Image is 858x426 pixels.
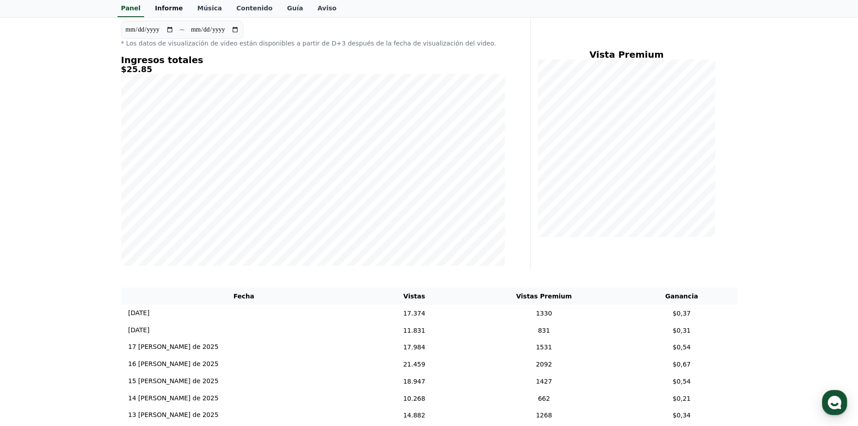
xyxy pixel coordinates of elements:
font: 18.947 [403,377,425,385]
font: Guía [287,5,303,12]
font: $0,54 [672,377,690,385]
font: $0,31 [672,326,690,334]
font: Informe [155,5,183,12]
font: Música [197,5,222,12]
a: Settings [116,286,173,308]
font: 14.882 [403,412,425,419]
font: ~ [179,25,185,34]
font: 1427 [536,377,552,385]
font: Vistas Premium [516,293,572,300]
font: $0,34 [672,412,690,419]
span: Messages [75,300,101,307]
font: [DATE] [128,326,150,334]
font: $0,67 [672,361,690,368]
font: Aviso [318,5,336,12]
font: Vista Premium [590,49,664,60]
font: 1330 [536,309,552,316]
font: 662 [538,394,550,402]
font: 1268 [536,412,552,419]
font: Vistas [404,293,425,300]
font: 13 [PERSON_NAME] de 2025 [128,411,219,418]
font: $0,37 [672,309,690,316]
font: 10.268 [403,394,425,402]
font: 14 [PERSON_NAME] de 2025 [128,394,219,402]
font: $0,21 [672,394,690,402]
font: $0,54 [672,344,690,351]
font: 16 [PERSON_NAME] de 2025 [128,360,219,367]
font: 17.984 [403,344,425,351]
font: $25.85 [121,64,152,74]
font: 2092 [536,361,552,368]
font: Contenido [236,5,272,12]
font: Fecha [233,293,254,300]
span: Settings [133,299,155,307]
font: 11.831 [403,326,425,334]
font: Panel [121,5,141,12]
font: * Los datos de visualización de video están disponibles a partir de D+3 después de la fecha de vi... [121,40,496,47]
font: 831 [538,326,550,334]
font: Ganancia [665,293,698,300]
font: 1531 [536,344,552,351]
a: Home [3,286,59,308]
font: 15 [PERSON_NAME] de 2025 [128,377,219,385]
font: [DATE] [128,309,150,316]
font: Ingresos totales [121,55,204,65]
font: 21.459 [403,361,425,368]
span: Home [23,299,39,307]
font: 17 [PERSON_NAME] de 2025 [128,343,219,350]
font: 17.374 [403,309,425,316]
a: Messages [59,286,116,308]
